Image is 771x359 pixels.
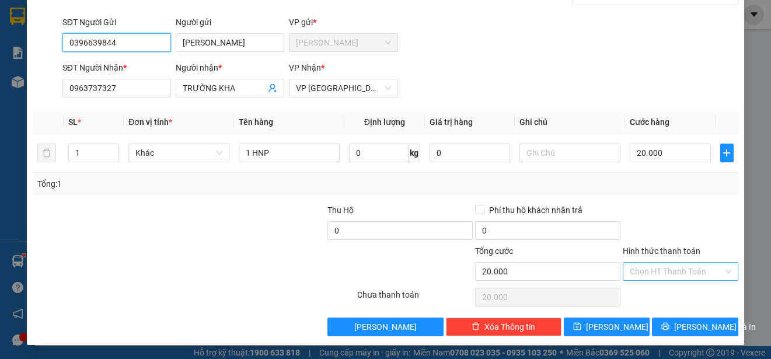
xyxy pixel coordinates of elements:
[446,318,561,336] button: deleteXóa Thông tin
[409,144,420,162] span: kg
[573,322,581,332] span: save
[113,10,232,38] div: VP [GEOGRAPHIC_DATA]
[484,320,535,333] span: Xóa Thông tin
[296,79,390,97] span: VP Sài Gòn
[623,246,700,256] label: Hình thức thanh toán
[519,144,620,162] input: Ghi Chú
[586,320,648,333] span: [PERSON_NAME]
[10,10,104,36] div: [PERSON_NAME]
[515,111,625,134] th: Ghi chú
[630,117,669,127] span: Cước hàng
[135,144,222,162] span: Khác
[62,61,171,74] div: SĐT Người Nhận
[10,50,104,67] div: 0907645994
[113,38,232,52] div: TRANG
[9,75,106,89] div: 20.000
[430,144,511,162] input: 0
[37,177,298,190] div: Tổng: 1
[9,76,52,89] span: Cước rồi :
[354,320,417,333] span: [PERSON_NAME]
[10,10,28,22] span: Gửi:
[484,204,587,217] span: Phí thu hộ khách nhận trả
[721,148,733,158] span: plus
[720,144,734,162] button: plus
[472,322,480,332] span: delete
[239,117,273,127] span: Tên hàng
[113,11,140,23] span: Nhận:
[661,322,669,332] span: printer
[652,318,738,336] button: printer[PERSON_NAME] và In
[327,318,443,336] button: [PERSON_NAME]
[364,117,405,127] span: Định lượng
[239,144,340,162] input: VD: Bàn, Ghế
[10,36,104,50] div: QUANG
[128,117,172,127] span: Đơn vị tính
[430,117,473,127] span: Giá trị hàng
[327,205,354,215] span: Thu Hộ
[176,16,284,29] div: Người gửi
[176,61,284,74] div: Người nhận
[564,318,650,336] button: save[PERSON_NAME]
[268,83,277,93] span: user-add
[296,34,390,51] span: VP Cao Tốc
[475,246,513,256] span: Tổng cước
[37,144,56,162] button: delete
[62,16,171,29] div: SĐT Người Gửi
[289,63,321,72] span: VP Nhận
[289,16,397,29] div: VP gửi
[68,117,78,127] span: SL
[356,288,474,309] div: Chưa thanh toán
[113,52,232,68] div: 0909294444
[674,320,756,333] span: [PERSON_NAME] và In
